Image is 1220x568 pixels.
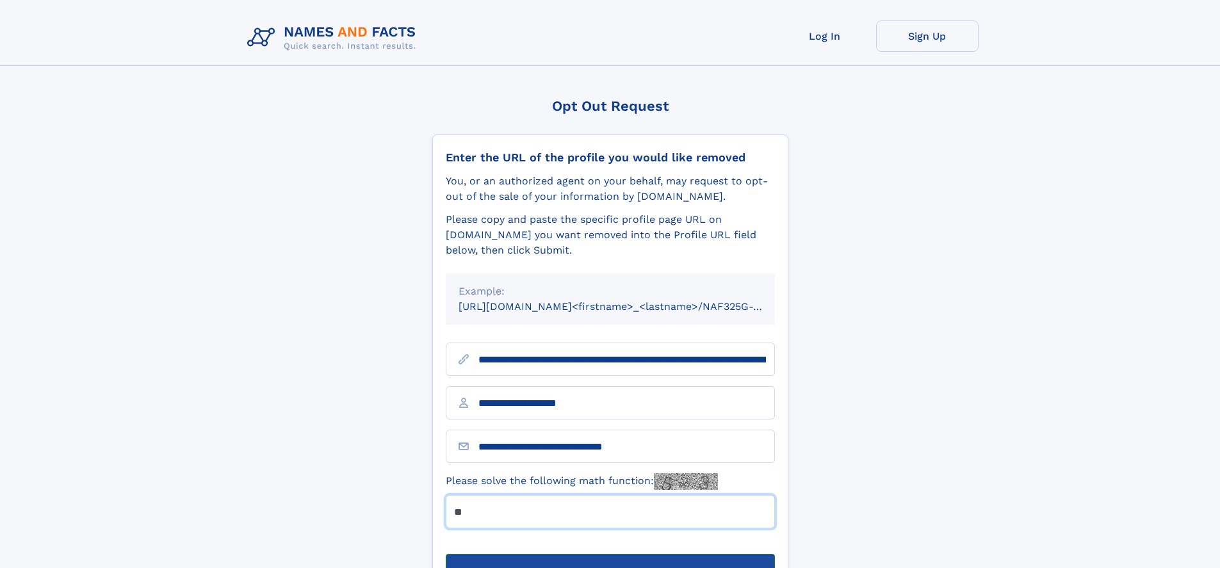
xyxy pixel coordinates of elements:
[459,284,762,299] div: Example:
[774,20,876,52] a: Log In
[459,300,799,312] small: [URL][DOMAIN_NAME]<firstname>_<lastname>/NAF325G-xxxxxxxx
[432,98,788,114] div: Opt Out Request
[446,212,775,258] div: Please copy and paste the specific profile page URL on [DOMAIN_NAME] you want removed into the Pr...
[446,174,775,204] div: You, or an authorized agent on your behalf, may request to opt-out of the sale of your informatio...
[446,150,775,165] div: Enter the URL of the profile you would like removed
[876,20,979,52] a: Sign Up
[446,473,718,490] label: Please solve the following math function:
[242,20,427,55] img: Logo Names and Facts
